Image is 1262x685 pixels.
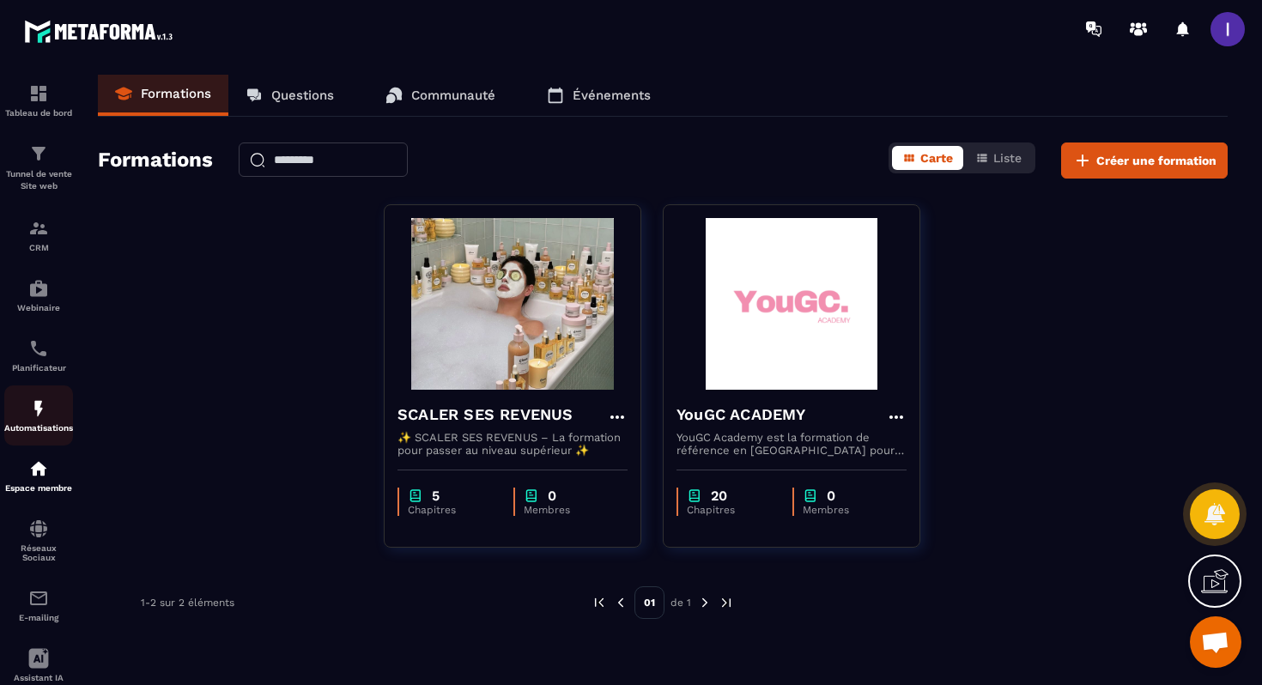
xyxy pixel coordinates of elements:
[4,168,73,192] p: Tunnel de vente Site web
[28,518,49,539] img: social-network
[4,483,73,493] p: Espace membre
[384,204,663,569] a: formation-backgroundSCALER SES REVENUS✨ SCALER SES REVENUS – La formation pour passer au niveau s...
[1190,616,1241,668] div: Ouvrir le chat
[4,243,73,252] p: CRM
[368,75,513,116] a: Communauté
[4,108,73,118] p: Tableau de bord
[697,595,713,610] img: next
[24,15,179,47] img: logo
[530,75,668,116] a: Événements
[613,595,628,610] img: prev
[98,142,213,179] h2: Formations
[687,488,702,504] img: chapter
[4,673,73,682] p: Assistant IA
[677,218,907,390] img: formation-background
[228,75,351,116] a: Questions
[4,385,73,446] a: automationsautomationsAutomatisations
[271,88,334,103] p: Questions
[677,403,806,427] h4: YouGC ACADEMY
[573,88,651,103] p: Événements
[4,303,73,312] p: Webinaire
[4,575,73,635] a: emailemailE-mailing
[141,86,211,101] p: Formations
[28,588,49,609] img: email
[965,146,1032,170] button: Liste
[397,218,628,390] img: formation-background
[524,504,610,516] p: Membres
[397,431,628,457] p: ✨ SCALER SES REVENUS – La formation pour passer au niveau supérieur ✨
[98,75,228,116] a: Formations
[663,204,942,569] a: formation-backgroundYouGC ACADEMYYouGC Academy est la formation de référence en [GEOGRAPHIC_DATA]...
[993,151,1022,165] span: Liste
[4,613,73,622] p: E-mailing
[28,278,49,299] img: automations
[920,151,953,165] span: Carte
[432,488,440,504] p: 5
[711,488,727,504] p: 20
[803,488,818,504] img: chapter
[4,130,73,205] a: formationformationTunnel de vente Site web
[827,488,835,504] p: 0
[4,423,73,433] p: Automatisations
[141,597,234,609] p: 1-2 sur 2 éléments
[4,205,73,265] a: formationformationCRM
[548,488,556,504] p: 0
[411,88,495,103] p: Communauté
[4,325,73,385] a: schedulerschedulerPlanificateur
[4,446,73,506] a: automationsautomationsEspace membre
[719,595,734,610] img: next
[408,488,423,504] img: chapter
[524,488,539,504] img: chapter
[4,543,73,562] p: Réseaux Sociaux
[1096,152,1216,169] span: Créer une formation
[28,398,49,419] img: automations
[4,363,73,373] p: Planificateur
[28,458,49,479] img: automations
[677,431,907,457] p: YouGC Academy est la formation de référence en [GEOGRAPHIC_DATA] pour devenir créatrice de conten...
[397,403,573,427] h4: SCALER SES REVENUS
[28,83,49,104] img: formation
[634,586,664,619] p: 01
[892,146,963,170] button: Carte
[28,218,49,239] img: formation
[687,504,775,516] p: Chapitres
[1061,142,1228,179] button: Créer une formation
[408,504,496,516] p: Chapitres
[592,595,607,610] img: prev
[28,338,49,359] img: scheduler
[28,143,49,164] img: formation
[4,70,73,130] a: formationformationTableau de bord
[803,504,889,516] p: Membres
[670,596,691,609] p: de 1
[4,265,73,325] a: automationsautomationsWebinaire
[4,506,73,575] a: social-networksocial-networkRéseaux Sociaux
